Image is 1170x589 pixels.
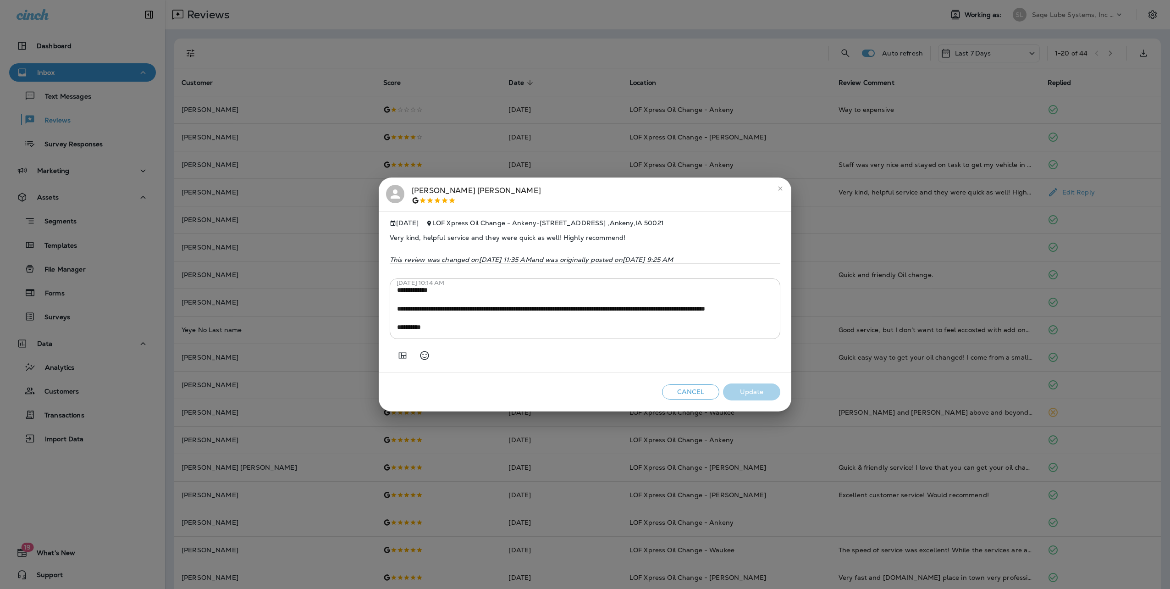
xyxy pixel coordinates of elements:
span: [DATE] [390,219,419,227]
span: LOF Xpress Oil Change - Ankeny - [STREET_ADDRESS] , Ankeny , IA 50021 [432,219,664,227]
button: Add in a premade template [393,346,412,365]
span: and was originally posted on [DATE] 9:25 AM [531,256,673,264]
button: Select an emoji [415,346,434,365]
div: [PERSON_NAME] [PERSON_NAME] [412,185,541,204]
button: close [773,181,788,196]
p: This review was changed on [DATE] 11:35 AM [390,256,780,263]
span: Very kind, helpful service and they were quick as well! Highly recommend! [390,227,780,249]
button: Cancel [662,384,719,400]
